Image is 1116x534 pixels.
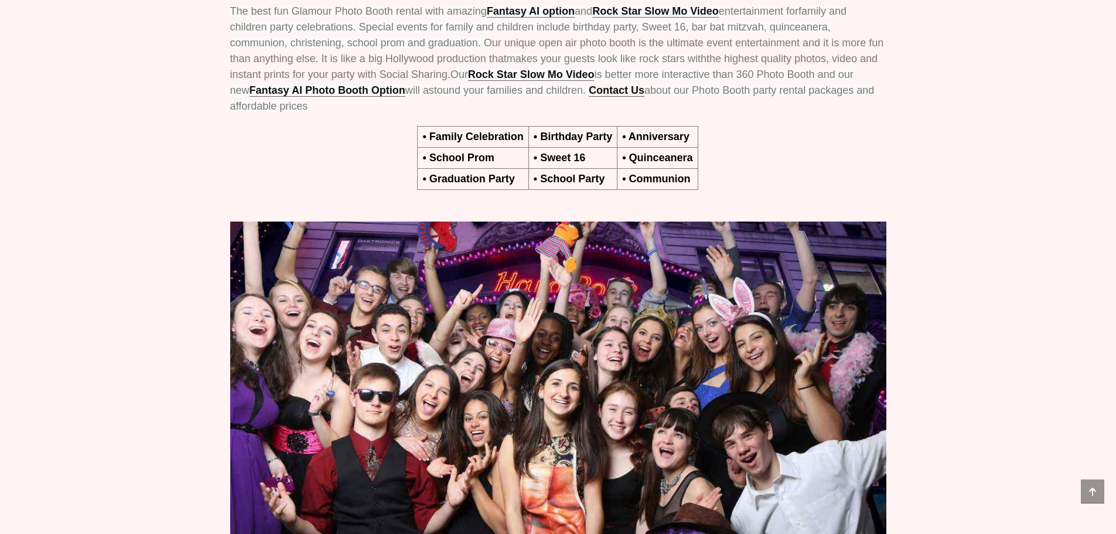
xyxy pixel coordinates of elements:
[622,131,690,142] b: • Anniversary
[250,84,405,97] a: Fantasy AI Photo Booth Option
[583,84,586,96] span: .
[422,131,523,142] b: • Family Celebration
[534,152,585,164] b: • Sweet 16
[422,173,514,185] b: • Graduation Party
[534,173,605,185] b: • School Party
[230,69,854,96] span: Our is better more interactive than 360 Photo Booth and our new will astound your families and ch...
[422,152,494,164] b: • School Prom
[230,5,798,17] span: The best fun Glamour Photo Booth rental with amazing and entertainment for
[592,5,719,18] a: Rock Star Slow Mo Video
[507,53,707,64] span: makes your guests look like rock stars with
[534,131,612,142] b: • Birthday Party
[487,5,575,18] a: Fantasy AI option
[468,69,595,81] a: Rock Star Slow Mo Video
[230,5,847,49] span: family and children party celebrations. Special events for family and children include birthday p...
[622,152,692,164] b: • Quinceanera
[230,4,886,114] p: ur unique open air photo booth is the ultimate event entertainment and it is more fun than anythi...
[622,173,690,185] b: • Communion
[589,84,644,97] a: Contact Us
